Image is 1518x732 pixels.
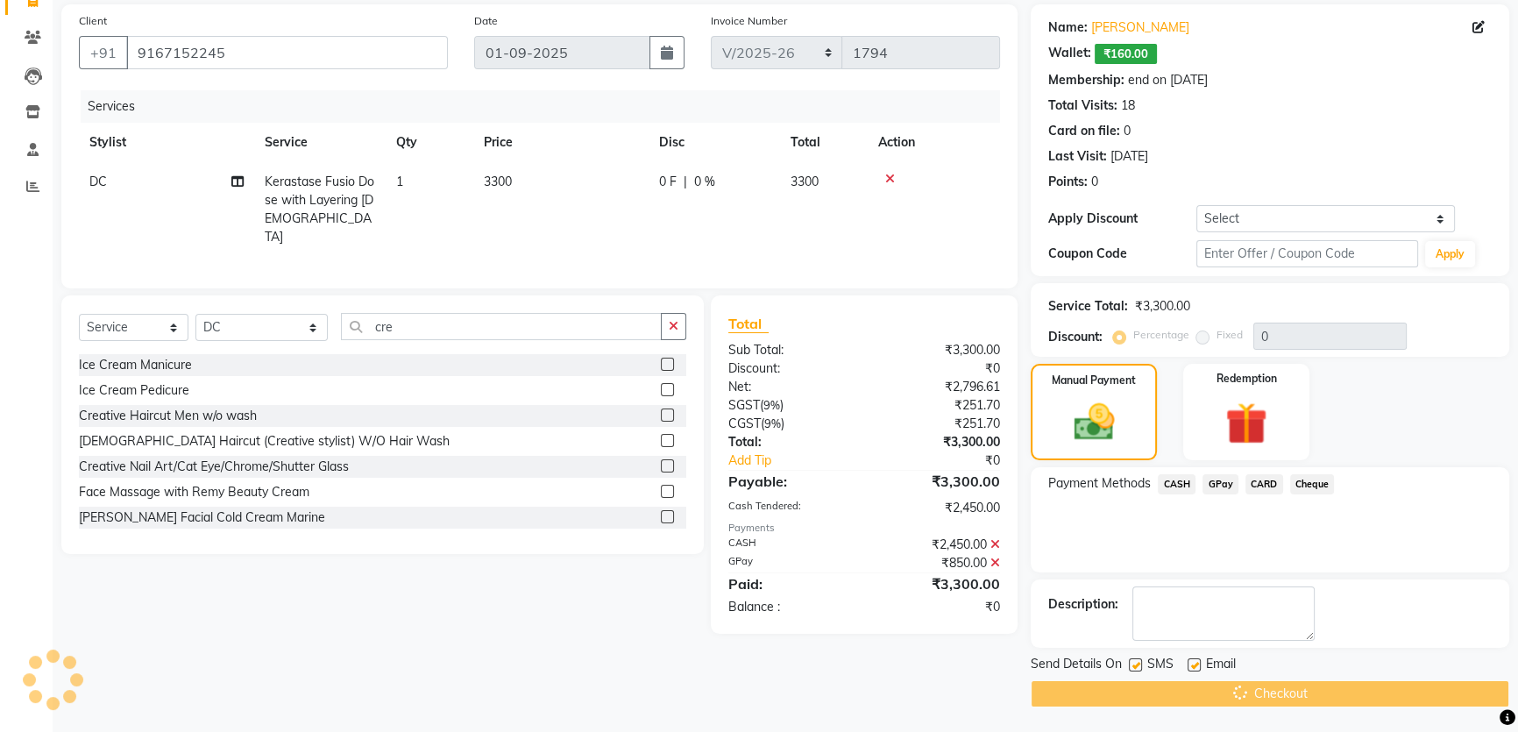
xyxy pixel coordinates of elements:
div: Services [81,90,1013,123]
span: Email [1206,655,1236,677]
span: 1 [396,174,403,189]
a: Add Tip [715,451,890,470]
span: | [684,173,687,191]
div: Discount: [715,359,864,378]
div: Paid: [715,573,864,594]
div: Name: [1048,18,1088,37]
th: Action [868,123,1000,162]
span: 9% [764,416,781,430]
div: Payable: [715,471,864,492]
input: Search by Name/Mobile/Email/Code [126,36,448,69]
div: Service Total: [1048,297,1128,316]
a: [PERSON_NAME] [1091,18,1189,37]
div: Coupon Code [1048,245,1196,263]
div: [DATE] [1110,147,1148,166]
div: Ice Cream Pedicure [79,381,189,400]
button: +91 [79,36,128,69]
div: Points: [1048,173,1088,191]
div: GPay [715,554,864,572]
span: DC [89,174,107,189]
th: Total [780,123,868,162]
button: Apply [1425,241,1475,267]
span: Kerastase Fusio Dose with Layering [DEMOGRAPHIC_DATA] [265,174,374,245]
div: ₹251.70 [864,396,1013,415]
div: ₹850.00 [864,554,1013,572]
div: Balance : [715,598,864,616]
div: Creative Nail Art/Cat Eye/Chrome/Shutter Glass [79,458,349,476]
span: 0 F [659,173,677,191]
span: GPay [1202,474,1238,494]
span: Send Details On [1031,655,1122,677]
label: Fixed [1217,327,1243,343]
span: 0 % [694,173,715,191]
div: Ice Cream Manicure [79,356,192,374]
div: 0 [1091,173,1098,191]
div: ₹251.70 [864,415,1013,433]
div: [PERSON_NAME] Facial Cold Cream Marine [79,508,325,527]
div: Wallet: [1048,44,1091,64]
div: ₹2,796.61 [864,378,1013,396]
div: ₹3,300.00 [864,433,1013,451]
div: ₹0 [889,451,1013,470]
th: Disc [649,123,780,162]
div: ₹2,450.00 [864,536,1013,554]
div: ₹0 [864,359,1013,378]
div: ₹3,300.00 [864,573,1013,594]
span: SGST [728,397,760,413]
div: ( ) [715,415,864,433]
label: Date [474,13,498,29]
label: Client [79,13,107,29]
img: _gift.svg [1212,397,1280,450]
div: Sub Total: [715,341,864,359]
div: 18 [1121,96,1135,115]
div: Payments [728,521,1001,536]
label: Manual Payment [1052,373,1136,388]
div: Last Visit: [1048,147,1107,166]
div: Creative Haircut Men w/o wash [79,407,257,425]
th: Qty [386,123,473,162]
div: Apply Discount [1048,210,1196,228]
th: Service [254,123,386,162]
label: Invoice Number [711,13,787,29]
div: Cash Tendered: [715,499,864,517]
span: CASH [1158,474,1195,494]
div: Total: [715,433,864,451]
label: Percentage [1133,327,1189,343]
th: Price [473,123,649,162]
img: _cash.svg [1061,399,1127,445]
div: 0 [1124,122,1131,140]
div: Discount: [1048,328,1103,346]
div: [DEMOGRAPHIC_DATA] Haircut (Creative stylist) W/O Hair Wash [79,432,450,451]
div: ₹3,300.00 [864,471,1013,492]
span: SMS [1147,655,1174,677]
div: ( ) [715,396,864,415]
input: Enter Offer / Coupon Code [1196,240,1418,267]
th: Stylist [79,123,254,162]
span: 3300 [791,174,819,189]
div: ₹3,300.00 [864,341,1013,359]
div: CASH [715,536,864,554]
span: Cheque [1290,474,1335,494]
div: Net: [715,378,864,396]
span: ₹160.00 [1095,44,1157,64]
label: Redemption [1217,371,1277,387]
div: ₹3,300.00 [1135,297,1190,316]
div: Face Massage with Remy Beauty Cream [79,483,309,501]
div: Total Visits: [1048,96,1117,115]
div: ₹0 [864,598,1013,616]
span: CARD [1245,474,1283,494]
span: Payment Methods [1048,474,1151,493]
input: Search or Scan [341,313,662,340]
span: 9% [763,398,780,412]
span: 3300 [484,174,512,189]
span: CGST [728,416,761,431]
div: Membership: [1048,71,1124,89]
div: Card on file: [1048,122,1120,140]
div: Description: [1048,595,1118,614]
span: Total [728,315,769,333]
div: end on [DATE] [1128,71,1208,89]
div: ₹2,450.00 [864,499,1013,517]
